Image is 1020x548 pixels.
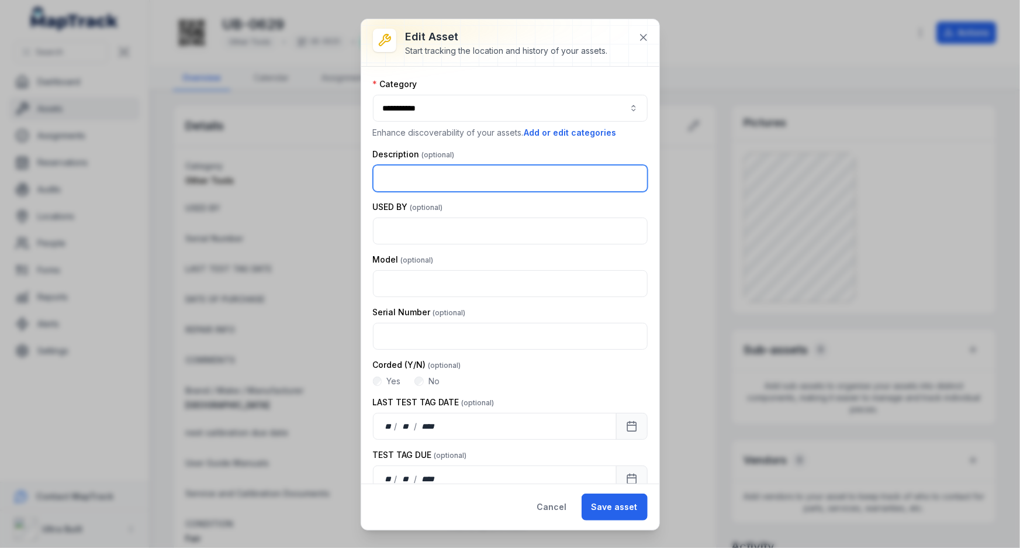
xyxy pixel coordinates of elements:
[373,397,495,408] label: LAST TEST TAG DATE
[428,375,440,387] label: No
[394,473,398,485] div: /
[373,306,466,318] label: Serial Number
[398,473,414,485] div: month,
[383,473,395,485] div: day,
[406,45,608,57] div: Start tracking the location and history of your assets.
[406,29,608,45] h3: Edit asset
[418,421,440,432] div: year,
[373,201,443,213] label: USED BY
[394,421,398,432] div: /
[373,78,417,90] label: Category
[527,494,577,521] button: Cancel
[373,126,648,139] p: Enhance discoverability of your assets.
[373,254,434,266] label: Model
[582,494,648,521] button: Save asset
[414,473,418,485] div: /
[616,466,648,492] button: Calendar
[386,375,400,387] label: Yes
[383,421,395,432] div: day,
[414,421,418,432] div: /
[418,473,440,485] div: year,
[524,126,617,139] button: Add or edit categories
[373,449,467,461] label: TEST TAG DUE
[616,413,648,440] button: Calendar
[373,359,461,371] label: Corded (Y/N)
[373,149,455,160] label: Description
[398,421,414,432] div: month,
